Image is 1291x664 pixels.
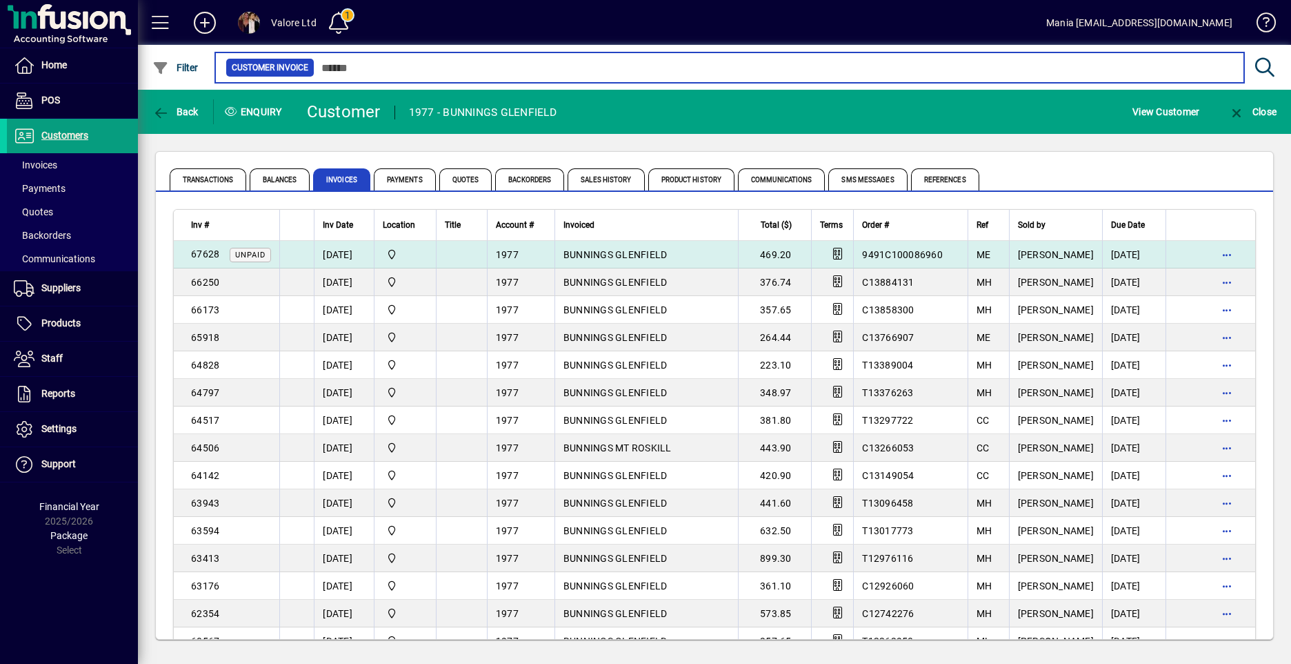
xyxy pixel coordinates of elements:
[191,217,209,233] span: Inv #
[563,304,668,315] span: BUNNINGS GLENFIELD
[977,553,992,564] span: MH
[1216,603,1238,625] button: More options
[14,206,53,217] span: Quotes
[1102,351,1165,379] td: [DATE]
[307,101,381,123] div: Customer
[977,580,992,592] span: MH
[383,275,428,290] span: HILLCREST WAREHOUSE
[1102,296,1165,324] td: [DATE]
[738,268,811,296] td: 376.74
[1102,268,1165,296] td: [DATE]
[314,462,374,489] td: [DATE]
[862,415,913,426] span: T13297722
[862,217,889,233] span: Order #
[738,517,811,545] td: 632.50
[495,168,564,191] span: Backorders
[41,423,77,434] span: Settings
[39,501,99,512] span: Financial Year
[1018,277,1094,288] span: [PERSON_NAME]
[1216,271,1238,293] button: More options
[7,84,138,118] a: POS
[862,332,914,343] span: C13766907
[1018,304,1094,315] span: [PERSON_NAME]
[563,553,668,564] span: BUNNINGS GLENFIELD
[214,101,297,123] div: Enquiry
[383,578,428,594] span: HILLCREST WAREHOUSE
[1102,434,1165,462] td: [DATE]
[314,241,374,268] td: [DATE]
[14,183,66,194] span: Payments
[1228,106,1277,117] span: Close
[383,496,428,511] span: HILLCREST WAREHOUSE
[761,217,792,233] span: Total ($)
[1225,99,1280,124] button: Close
[563,217,730,233] div: Invoiced
[563,217,594,233] span: Invoiced
[862,360,913,371] span: T13389004
[383,468,428,483] span: HILLCREST WAREHOUSE
[496,580,519,592] span: 1977
[862,249,943,260] span: 9491C100086960
[563,608,668,619] span: BUNNINGS GLENFIELD
[1018,442,1094,453] span: [PERSON_NAME]
[7,177,138,200] a: Payments
[563,442,672,453] span: BUNNINGS MT ROSKILL
[41,282,81,293] span: Suppliers
[563,249,668,260] span: BUNNINGS GLENFIELD
[314,627,374,655] td: [DATE]
[41,388,75,399] span: Reports
[563,580,668,592] span: BUNNINGS GLENFIELD
[1216,465,1238,487] button: More options
[977,636,991,647] span: ML
[977,360,992,371] span: MH
[1102,627,1165,655] td: [DATE]
[314,434,374,462] td: [DATE]
[1018,553,1094,564] span: [PERSON_NAME]
[563,415,668,426] span: BUNNINGS GLENFIELD
[1018,360,1094,371] span: [PERSON_NAME]
[383,358,428,373] span: HILLCREST WAREHOUSE
[383,551,428,566] span: HILLCREST WAREHOUSE
[862,553,913,564] span: T12976116
[1216,492,1238,514] button: More options
[1216,409,1238,431] button: More options
[862,470,914,481] span: C13149054
[738,379,811,407] td: 348.97
[191,553,219,564] span: 63413
[1216,630,1238,652] button: More options
[568,168,644,191] span: Sales History
[563,387,668,398] span: BUNNINGS GLENFIELD
[183,10,227,35] button: Add
[152,62,199,73] span: Filter
[496,636,519,647] span: 1977
[409,101,557,124] div: 1977 - BUNNINGS GLENFIELD
[977,470,990,481] span: CC
[383,523,428,538] span: HILLCREST WAREHOUSE
[1018,525,1094,536] span: [PERSON_NAME]
[496,332,519,343] span: 1977
[496,304,519,315] span: 1977
[314,351,374,379] td: [DATE]
[977,498,992,509] span: MH
[7,342,138,376] a: Staff
[41,353,63,364] span: Staff
[496,608,519,619] span: 1977
[1018,217,1094,233] div: Sold by
[977,415,990,426] span: CC
[152,106,199,117] span: Back
[1018,498,1094,509] span: [PERSON_NAME]
[738,351,811,379] td: 223.10
[374,168,436,191] span: Payments
[496,217,546,233] div: Account #
[323,217,353,233] span: Inv Date
[862,608,914,619] span: C12742276
[1018,470,1094,481] span: [PERSON_NAME]
[149,55,202,80] button: Filter
[149,99,202,124] button: Back
[232,61,308,75] span: Customer Invoice
[496,360,519,371] span: 1977
[496,470,519,481] span: 1977
[1018,636,1094,647] span: [PERSON_NAME]
[1102,517,1165,545] td: [DATE]
[738,168,825,191] span: Communications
